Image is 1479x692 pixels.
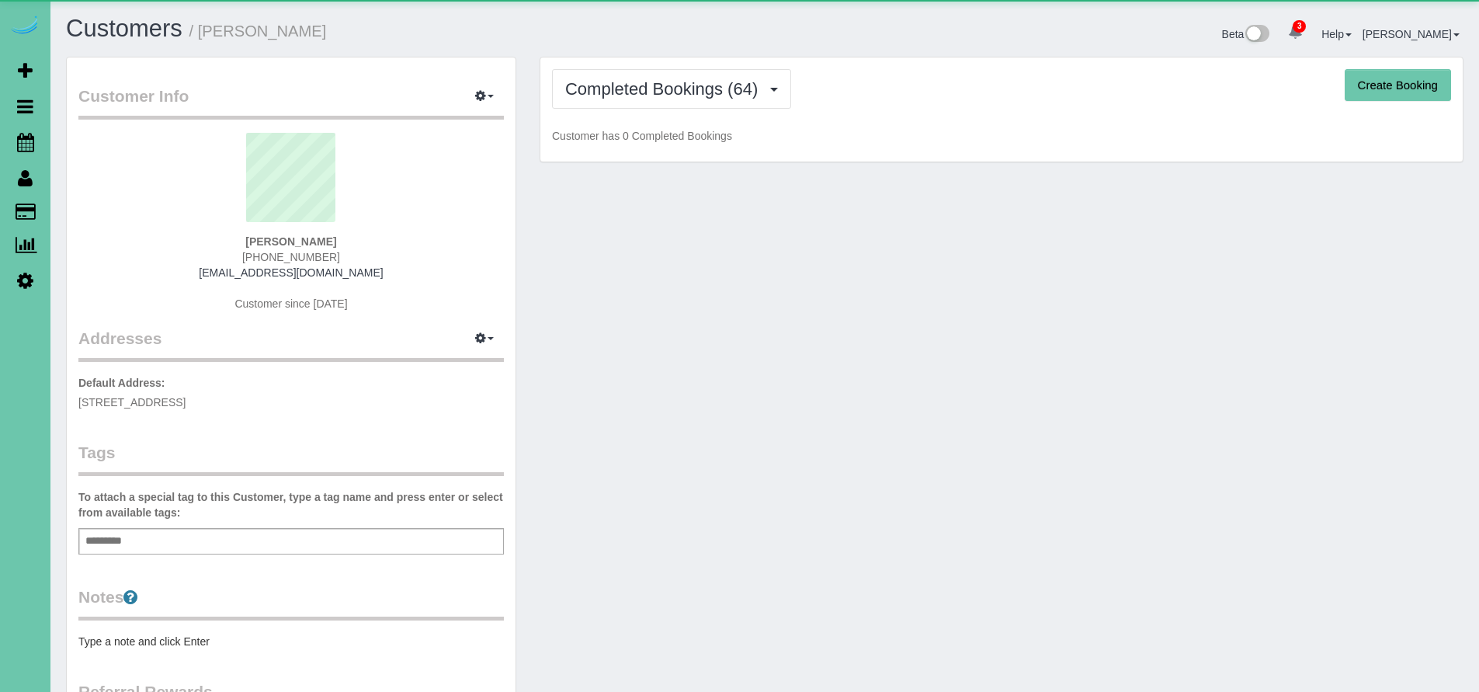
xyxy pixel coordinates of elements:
[78,396,186,409] span: [STREET_ADDRESS]
[552,69,791,109] button: Completed Bookings (64)
[189,23,327,40] small: / [PERSON_NAME]
[66,15,182,42] a: Customers
[1363,28,1460,40] a: [PERSON_NAME]
[1280,16,1311,50] a: 3
[242,251,340,263] span: [PHONE_NUMBER]
[1321,28,1352,40] a: Help
[234,297,347,310] span: Customer since [DATE]
[565,79,766,99] span: Completed Bookings (64)
[78,85,504,120] legend: Customer Info
[552,128,1451,144] p: Customer has 0 Completed Bookings
[1222,28,1270,40] a: Beta
[9,16,40,37] img: Automaid Logo
[1244,25,1269,45] img: New interface
[78,586,504,621] legend: Notes
[78,489,504,520] label: To attach a special tag to this Customer, type a tag name and press enter or select from availabl...
[199,266,383,279] a: [EMAIL_ADDRESS][DOMAIN_NAME]
[78,441,504,476] legend: Tags
[245,235,336,248] strong: [PERSON_NAME]
[78,375,165,391] label: Default Address:
[78,634,504,649] pre: Type a note and click Enter
[1345,69,1451,102] button: Create Booking
[1293,20,1306,33] span: 3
